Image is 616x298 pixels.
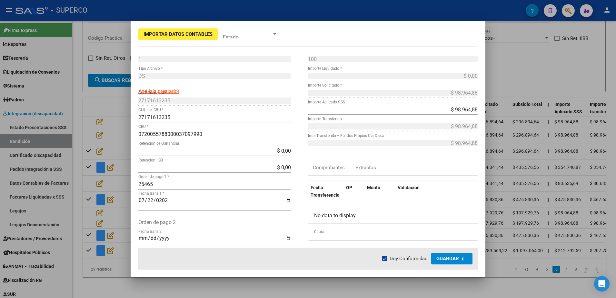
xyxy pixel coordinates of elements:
[436,256,459,262] span: Guardar
[308,181,343,202] datatable-header-cell: Fecha Transferencia
[138,28,218,40] button: Importar Datos Contables
[364,181,395,202] datatable-header-cell: Monto
[431,253,472,264] button: Guardar
[313,164,345,171] div: Comprobantes
[343,181,364,202] datatable-header-cell: OP
[308,224,478,240] div: 0 total
[311,185,340,198] span: Fecha Transferencia
[355,164,376,171] div: Extractos
[594,276,610,292] div: Open Intercom Messenger
[144,31,213,37] span: Importar Datos Contables
[367,185,380,190] span: Monto
[308,207,474,223] div: No data to display
[395,181,474,202] datatable-header-cell: Validacion
[346,185,352,190] span: OP
[398,185,420,190] span: Validacion
[390,255,427,262] span: Doy Conformidad
[138,88,179,94] span: Análisis prestador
